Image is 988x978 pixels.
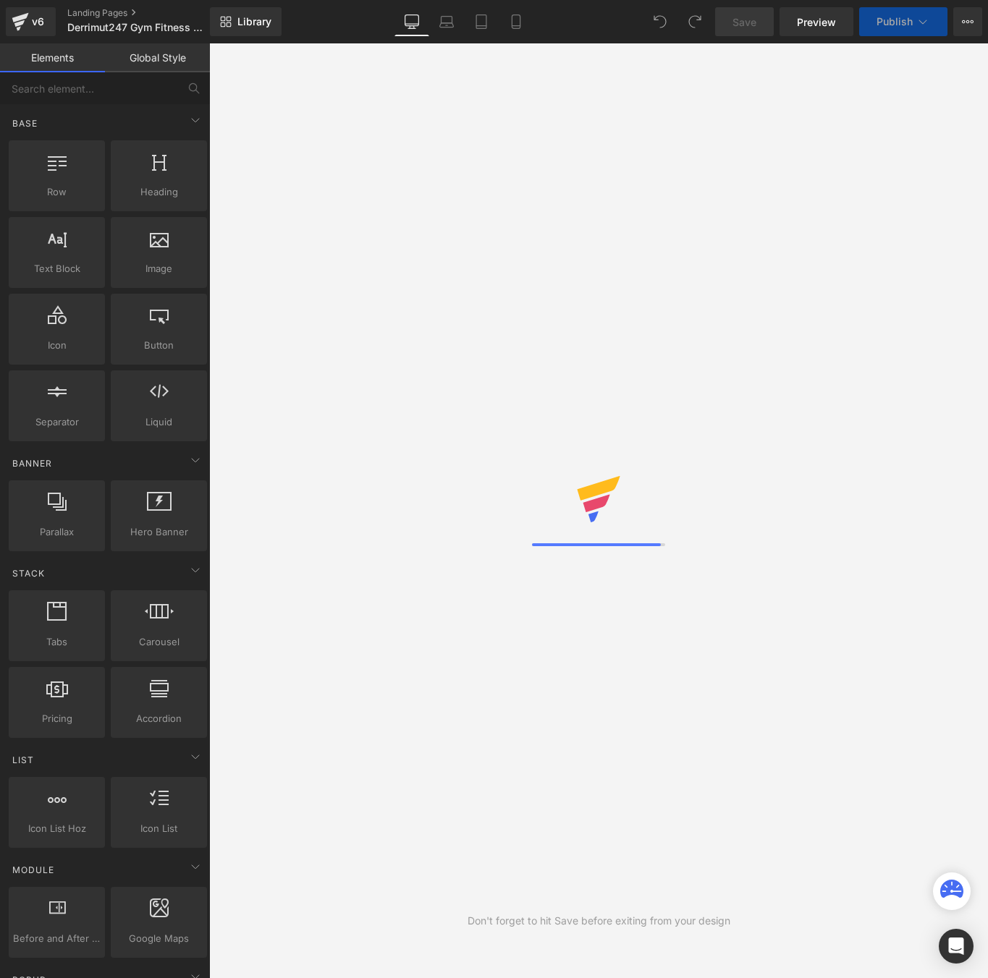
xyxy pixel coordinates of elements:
[11,863,56,877] span: Module
[429,7,464,36] a: Laptop
[13,931,101,946] span: Before and After Images
[13,821,101,836] span: Icon List Hoz
[237,15,271,28] span: Library
[680,7,709,36] button: Redo
[13,711,101,726] span: Pricing
[780,7,853,36] a: Preview
[797,14,836,30] span: Preview
[115,821,203,836] span: Icon List
[115,184,203,200] span: Heading
[939,929,974,964] div: Open Intercom Messenger
[732,14,756,30] span: Save
[115,931,203,946] span: Google Maps
[464,7,499,36] a: Tablet
[13,634,101,650] span: Tabs
[13,338,101,353] span: Icon
[394,7,429,36] a: Desktop
[210,7,282,36] a: New Library
[115,524,203,540] span: Hero Banner
[11,116,39,130] span: Base
[468,913,730,929] div: Don't forget to hit Save before exiting from your design
[11,456,54,470] span: Banner
[499,7,533,36] a: Mobile
[13,524,101,540] span: Parallax
[29,12,47,31] div: v6
[115,414,203,430] span: Liquid
[115,711,203,726] span: Accordion
[11,753,35,767] span: List
[953,7,982,36] button: More
[115,338,203,353] span: Button
[13,261,101,276] span: Text Block
[13,184,101,200] span: Row
[6,7,56,36] a: v6
[859,7,947,36] button: Publish
[646,7,675,36] button: Undo
[105,43,210,72] a: Global Style
[67,22,206,33] span: Derrimut247 Gym Fitness classes
[115,261,203,276] span: Image
[877,16,913,27] span: Publish
[115,634,203,650] span: Carousel
[67,7,234,19] a: Landing Pages
[13,414,101,430] span: Separator
[11,566,46,580] span: Stack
